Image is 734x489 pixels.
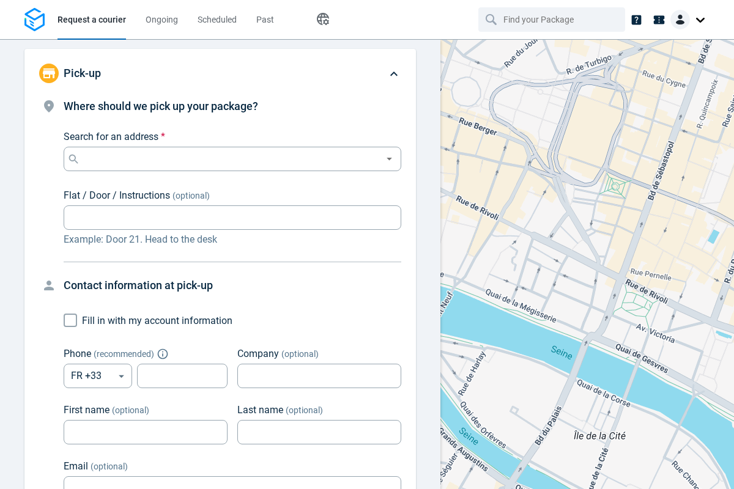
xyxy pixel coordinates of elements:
[91,461,128,471] span: (optional)
[256,15,274,24] span: Past
[382,152,397,167] button: Open
[172,191,210,200] span: (optional)
[64,364,132,388] div: FR +33
[237,404,283,416] span: Last name
[82,315,232,326] span: Fill in with my account information
[64,131,158,142] span: Search for an address
[24,8,45,32] img: Logo
[64,100,258,112] span: Where should we pick up your package?
[64,189,170,201] span: Flat / Door / Instructions
[146,15,178,24] span: Ongoing
[57,15,126,24] span: Request a courier
[112,405,149,415] span: (optional)
[64,348,91,359] span: Phone
[198,15,237,24] span: Scheduled
[64,277,401,294] h4: Contact information at pick-up
[94,349,154,359] span: ( recommended )
[64,232,401,247] p: Example: Door 21. Head to the desk
[64,460,88,472] span: Email
[64,67,101,79] span: Pick-up
[237,348,279,359] span: Company
[670,10,690,29] img: Client
[159,350,166,358] button: Explain "Recommended"
[64,404,109,416] span: First name
[281,349,319,359] span: (optional)
[24,49,416,98] div: Pick-up
[503,8,602,31] input: Find your Package
[286,405,323,415] span: (optional)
